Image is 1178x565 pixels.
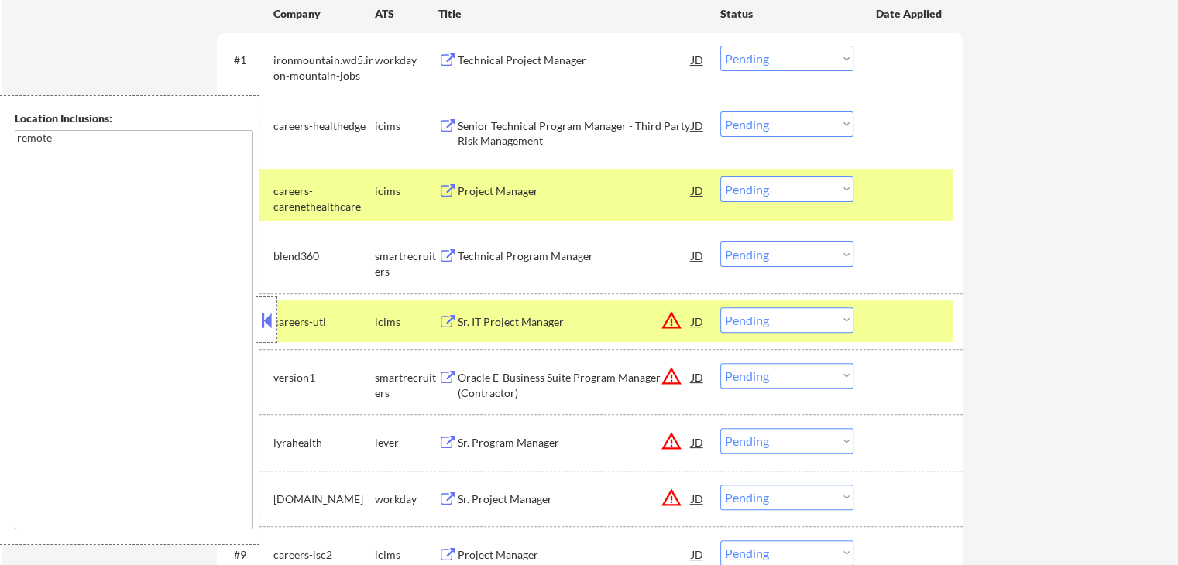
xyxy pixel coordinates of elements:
div: JD [690,363,706,391]
div: lever [375,435,438,450]
div: Sr. Program Manager [458,435,692,450]
div: Technical Project Manager [458,53,692,68]
div: Location Inclusions: [15,111,253,126]
div: icims [375,183,438,199]
div: blend360 [273,248,375,264]
div: workday [375,491,438,507]
div: lyrahealth [273,435,375,450]
div: smartrecruiters [375,248,438,279]
div: JD [690,241,706,269]
div: careers-healthedge [273,118,375,134]
div: smartrecruiters [375,370,438,400]
div: JD [690,176,706,204]
div: Senior Technical Program Manager - Third Party Risk Management [458,118,692,149]
button: warning_amber [661,430,682,452]
div: Company [273,6,375,22]
div: icims [375,547,438,563]
div: Sr. Project Manager [458,491,692,507]
div: JD [690,428,706,456]
div: JD [690,46,706,74]
button: warning_amber [661,310,682,331]
div: Project Manager [458,547,692,563]
div: version1 [273,370,375,385]
div: ATS [375,6,438,22]
div: #9 [234,547,261,563]
div: Technical Program Manager [458,248,692,264]
div: JD [690,307,706,335]
div: Project Manager [458,183,692,199]
div: Title [438,6,706,22]
div: [DOMAIN_NAME] [273,491,375,507]
div: icims [375,314,438,330]
div: JD [690,485,706,512]
div: #1 [234,53,261,68]
div: JD [690,111,706,139]
div: careers-uti [273,314,375,330]
button: warning_amber [661,365,682,387]
div: Sr. IT Project Manager [458,314,692,330]
div: Oracle E-Business Suite Program Manager (Contractor) [458,370,692,400]
div: careers-isc2 [273,547,375,563]
div: careers-carenethealthcare [273,183,375,214]
button: warning_amber [661,487,682,508]
div: workday [375,53,438,68]
div: ironmountain.wd5.iron-mountain-jobs [273,53,375,83]
div: icims [375,118,438,134]
div: Date Applied [876,6,944,22]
